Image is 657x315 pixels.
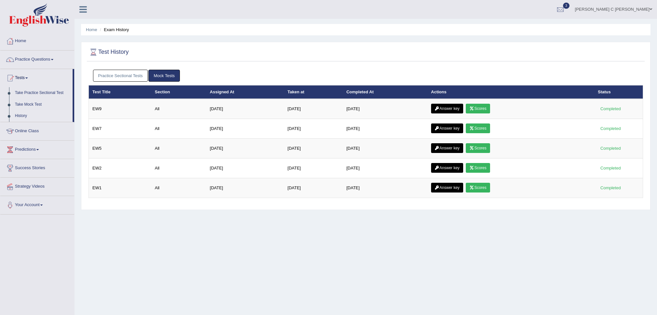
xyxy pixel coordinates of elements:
[88,47,129,57] h2: Test History
[89,119,151,139] td: EW7
[343,158,428,178] td: [DATE]
[0,51,74,67] a: Practice Questions
[89,99,151,119] td: EW9
[428,85,594,99] th: Actions
[206,119,284,139] td: [DATE]
[0,159,74,175] a: Success Stories
[284,119,343,139] td: [DATE]
[12,87,73,99] a: Take Practice Sectional Test
[206,99,284,119] td: [DATE]
[151,119,206,139] td: All
[12,110,73,122] a: History
[206,139,284,158] td: [DATE]
[598,165,623,171] div: Completed
[0,196,74,212] a: Your Account
[466,163,490,173] a: Scores
[598,125,623,132] div: Completed
[284,139,343,158] td: [DATE]
[151,85,206,99] th: Section
[466,123,490,133] a: Scores
[598,105,623,112] div: Completed
[343,85,428,99] th: Completed At
[151,178,206,198] td: All
[151,158,206,178] td: All
[89,139,151,158] td: EW5
[148,70,180,82] a: Mock Tests
[431,143,463,153] a: Answer key
[0,69,73,85] a: Tests
[598,184,623,191] div: Completed
[431,104,463,113] a: Answer key
[598,145,623,152] div: Completed
[151,139,206,158] td: All
[284,99,343,119] td: [DATE]
[466,143,490,153] a: Scores
[284,85,343,99] th: Taken at
[98,27,129,33] li: Exam History
[343,119,428,139] td: [DATE]
[93,70,148,82] a: Practice Sectional Tests
[343,139,428,158] td: [DATE]
[206,158,284,178] td: [DATE]
[12,99,73,111] a: Take Mock Test
[431,123,463,133] a: Answer key
[151,99,206,119] td: All
[343,178,428,198] td: [DATE]
[0,32,74,48] a: Home
[89,178,151,198] td: EW1
[0,178,74,194] a: Strategy Videos
[343,99,428,119] td: [DATE]
[206,85,284,99] th: Assigned At
[431,183,463,192] a: Answer key
[466,104,490,113] a: Scores
[594,85,643,99] th: Status
[284,178,343,198] td: [DATE]
[431,163,463,173] a: Answer key
[0,122,74,138] a: Online Class
[206,178,284,198] td: [DATE]
[89,85,151,99] th: Test Title
[466,183,490,192] a: Scores
[86,27,97,32] a: Home
[563,3,569,9] span: 3
[284,158,343,178] td: [DATE]
[89,158,151,178] td: EW2
[0,141,74,157] a: Predictions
